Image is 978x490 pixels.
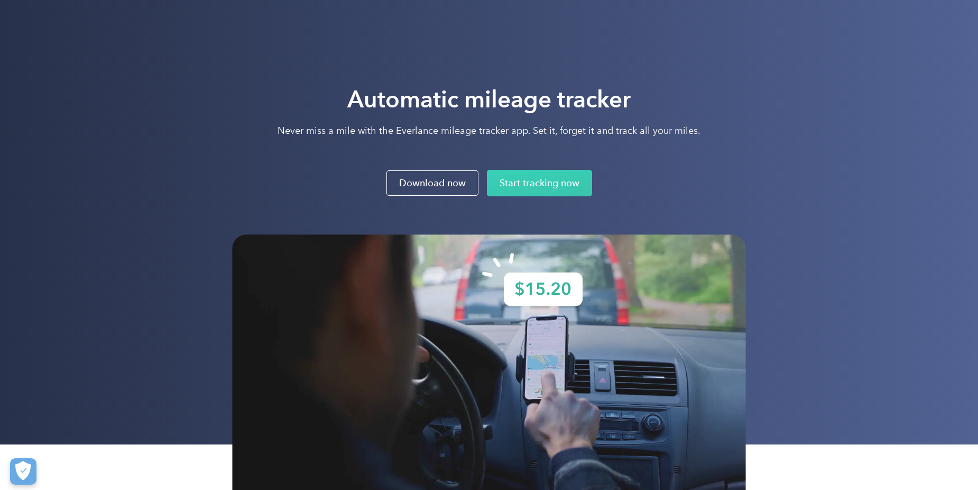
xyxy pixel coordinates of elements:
[10,458,36,485] button: Cookies Settings
[487,170,592,196] a: Start tracking now
[278,124,700,137] p: Never miss a mile with the Everlance mileage tracker app. Set it, forget it and track all your mi...
[386,170,478,196] a: Download now
[278,85,700,114] h1: Automatic mileage tracker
